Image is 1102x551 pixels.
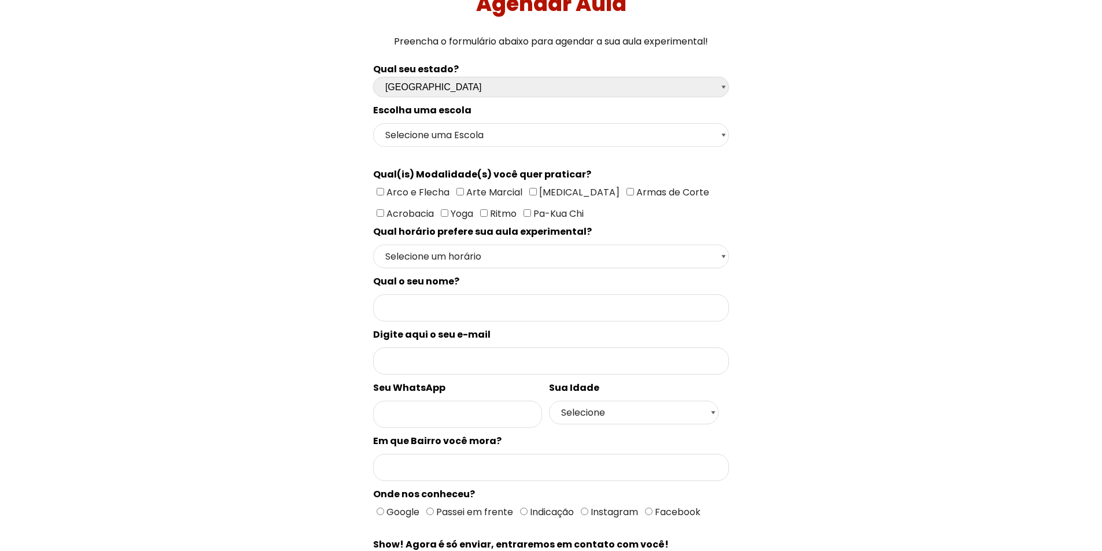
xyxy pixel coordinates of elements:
[373,62,459,76] b: Qual seu estado?
[524,209,531,217] input: Pa-Kua Chi
[5,34,1098,49] p: Preencha o formulário abaixo para agendar a sua aula experimental!
[581,508,588,515] input: Instagram
[537,186,620,199] span: [MEDICAL_DATA]
[373,381,445,394] spam: Seu WhatsApp
[373,168,591,181] spam: Qual(is) Modalidade(s) você quer praticar?
[464,186,522,199] span: Arte Marcial
[588,505,638,519] span: Instagram
[373,328,491,341] spam: Digite aqui o seu e-mail
[529,188,537,195] input: [MEDICAL_DATA]
[626,188,634,195] input: Armas de Corte
[384,505,419,519] span: Google
[634,186,709,199] span: Armas de Corte
[426,508,434,515] input: Passei em frente
[373,538,669,551] spam: Show! Agora é só enviar, entraremos em contato com você!
[384,207,434,220] span: Acrobacia
[373,225,592,238] spam: Qual horário prefere sua aula experimental?
[531,207,584,220] span: Pa-Kua Chi
[377,188,384,195] input: Arco e Flecha
[377,209,384,217] input: Acrobacia
[645,508,653,515] input: Facebook
[384,186,449,199] span: Arco e Flecha
[373,275,459,288] spam: Qual o seu nome?
[373,103,471,117] spam: Escolha uma escola
[549,381,599,394] spam: Sua Idade
[373,487,475,501] spam: Onde nos conheceu?
[373,434,502,448] spam: Em que Bairro você mora?
[456,188,464,195] input: Arte Marcial
[528,505,574,519] span: Indicação
[480,209,488,217] input: Ritmo
[488,207,517,220] span: Ritmo
[520,508,528,515] input: Indicação
[377,508,384,515] input: Google
[653,505,701,519] span: Facebook
[448,207,473,220] span: Yoga
[441,209,448,217] input: Yoga
[434,505,513,519] span: Passei em frente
